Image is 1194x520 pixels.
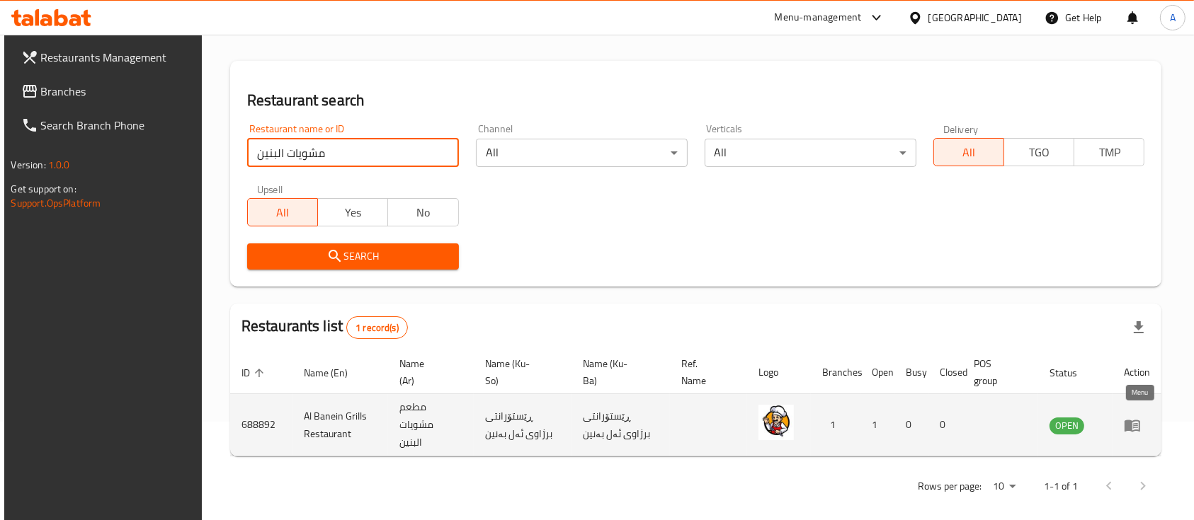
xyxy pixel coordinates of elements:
[1050,364,1096,381] span: Status
[1044,478,1078,495] p: 1-1 of 1
[254,202,312,223] span: All
[48,156,70,174] span: 1.0.0
[860,351,894,394] th: Open
[230,351,1162,456] table: enhanced table
[583,355,652,389] span: Name (Ku-Ba)
[928,351,962,394] th: Closed
[1170,10,1176,25] span: A
[811,351,860,394] th: Branches
[1080,142,1139,163] span: TMP
[388,394,474,456] td: مطعم مشويات البنين
[928,394,962,456] td: 0
[894,351,928,394] th: Busy
[1074,138,1144,166] button: TMP
[476,139,688,167] div: All
[241,316,408,339] h2: Restaurants list
[247,90,1145,111] h2: Restaurant search
[346,316,408,339] div: Total records count
[41,49,193,66] span: Restaurants Management
[933,138,1004,166] button: All
[387,198,458,226] button: No
[681,355,730,389] span: Ref. Name
[241,364,268,381] span: ID
[399,355,457,389] span: Name (Ar)
[41,117,193,134] span: Search Branch Phone
[11,180,76,198] span: Get support on:
[1003,138,1074,166] button: TGO
[894,394,928,456] td: 0
[1010,142,1069,163] span: TGO
[304,364,366,381] span: Name (En)
[811,394,860,456] td: 1
[1113,351,1161,394] th: Action
[347,321,407,335] span: 1 record(s)
[974,355,1022,389] span: POS group
[258,248,448,265] span: Search
[943,124,979,134] label: Delivery
[247,243,459,270] button: Search
[10,74,204,108] a: Branches
[940,142,999,163] span: All
[775,9,862,26] div: Menu-management
[10,108,204,142] a: Search Branch Phone
[324,202,382,223] span: Yes
[317,198,388,226] button: Yes
[747,351,811,394] th: Logo
[11,156,46,174] span: Version:
[230,394,292,456] td: 688892
[247,139,459,167] input: Search for restaurant name or ID..
[1050,417,1084,434] div: OPEN
[758,405,794,440] img: Al Banein Grills Restaurant
[10,40,204,74] a: Restaurants Management
[474,394,572,456] td: ڕێستۆرانتی برژاوی ئەل بەنین
[1050,417,1084,434] span: OPEN
[572,394,669,456] td: ڕێستۆرانتی برژاوی ئەل بەنین
[394,202,453,223] span: No
[257,184,283,194] label: Upsell
[485,355,555,389] span: Name (Ku-So)
[1122,311,1156,345] div: Export file
[918,478,982,495] p: Rows per page:
[987,476,1021,497] div: Rows per page:
[928,10,1022,25] div: [GEOGRAPHIC_DATA]
[860,394,894,456] td: 1
[247,198,318,226] button: All
[11,194,101,212] a: Support.OpsPlatform
[705,139,916,167] div: All
[41,83,193,100] span: Branches
[292,394,389,456] td: Al Banein Grills Restaurant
